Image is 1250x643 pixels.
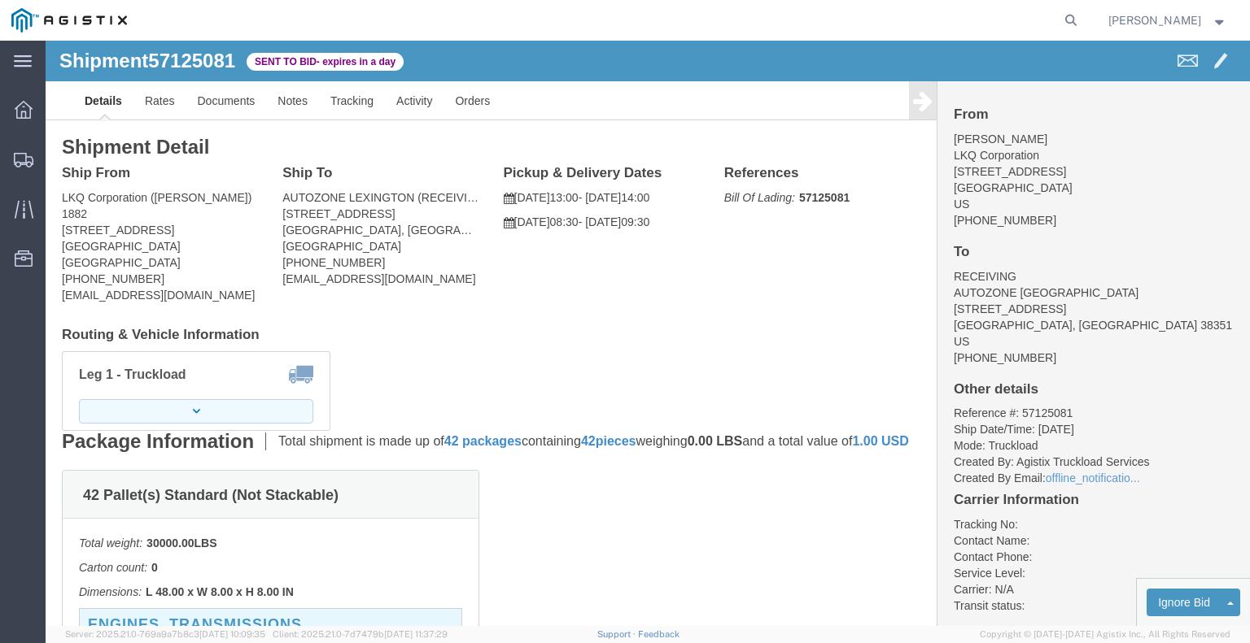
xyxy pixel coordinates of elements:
a: Feedback [638,629,680,639]
span: Alexander Baetens [1108,11,1201,29]
span: Copyright © [DATE]-[DATE] Agistix Inc., All Rights Reserved [980,628,1230,641]
span: [DATE] 11:37:29 [384,629,448,639]
span: Server: 2025.21.0-769a9a7b8c3 [65,629,265,639]
a: Support [597,629,638,639]
span: Client: 2025.21.0-7d7479b [273,629,448,639]
span: [DATE] 10:09:35 [199,629,265,639]
img: logo [11,8,127,33]
button: [PERSON_NAME] [1108,11,1228,30]
iframe: FS Legacy Container [46,41,1250,626]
